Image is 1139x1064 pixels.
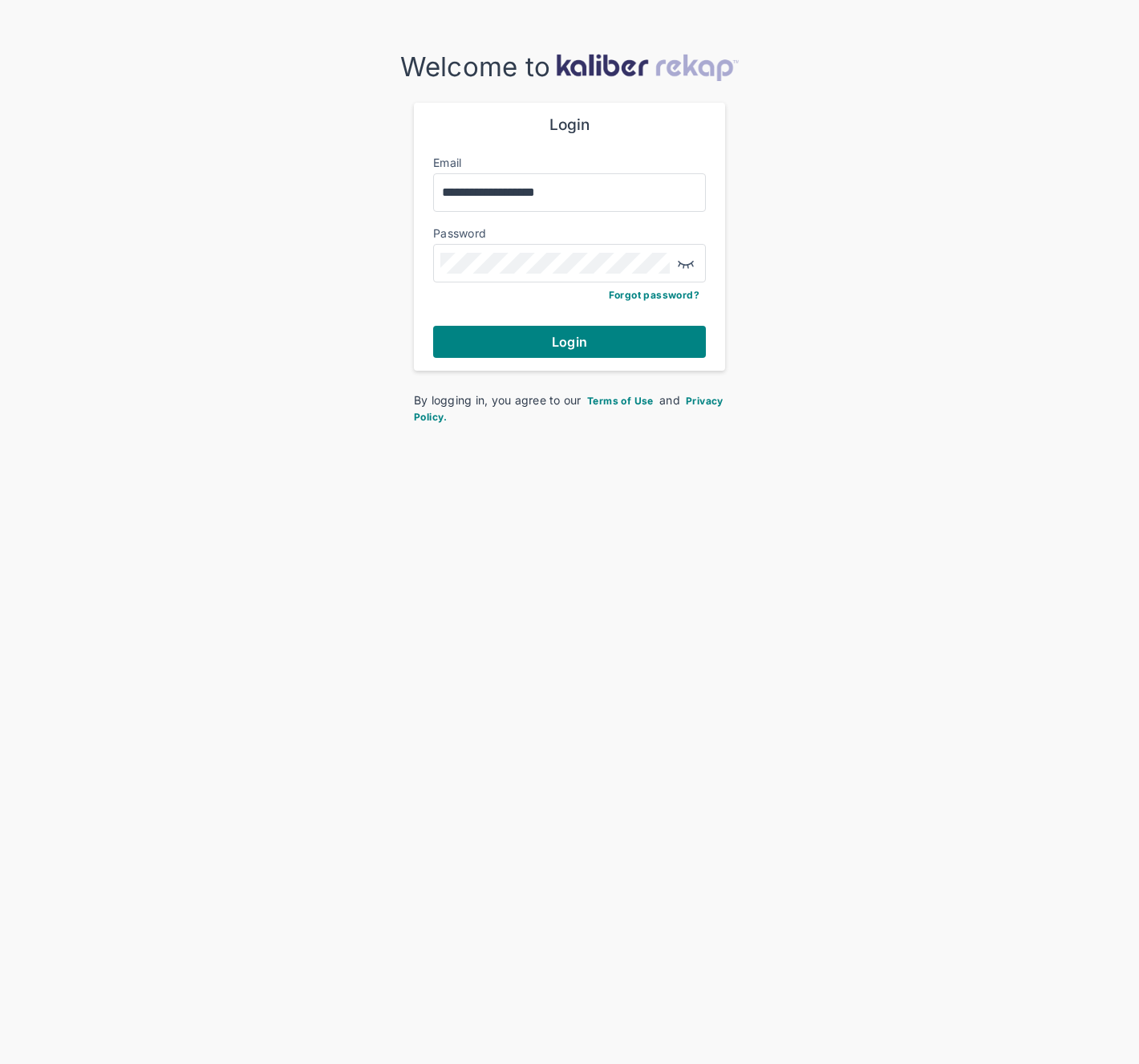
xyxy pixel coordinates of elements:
[433,226,486,240] label: Password
[552,334,587,350] span: Login
[676,254,695,273] img: eye-closed.fa43b6e4.svg
[587,395,654,407] span: Terms of Use
[609,289,699,301] a: Forgot password?
[414,393,724,423] a: Privacy Policy.
[433,156,461,169] label: Email
[414,395,724,423] span: Privacy Policy.
[556,54,739,81] img: kaliber-logo
[585,393,656,407] a: Terms of Use
[433,116,706,135] div: Login
[414,392,725,424] div: By logging in, you agree to our and
[433,326,706,358] button: Login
